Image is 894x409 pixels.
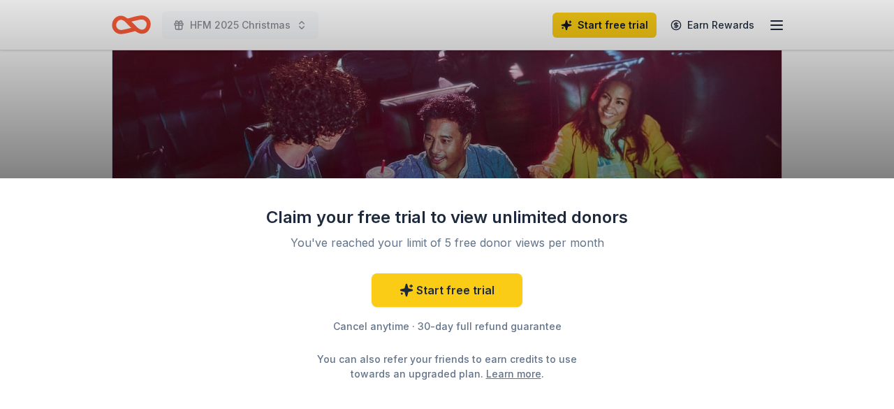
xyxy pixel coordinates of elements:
[282,234,612,251] div: You've reached your limit of 5 free donor views per month
[265,206,629,229] div: Claim your free trial to view unlimited donors
[305,352,589,381] div: You can also refer your friends to earn credits to use towards an upgraded plan. .
[486,366,541,381] a: Learn more
[372,273,522,307] a: Start free trial
[265,318,629,335] div: Cancel anytime · 30-day full refund guarantee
